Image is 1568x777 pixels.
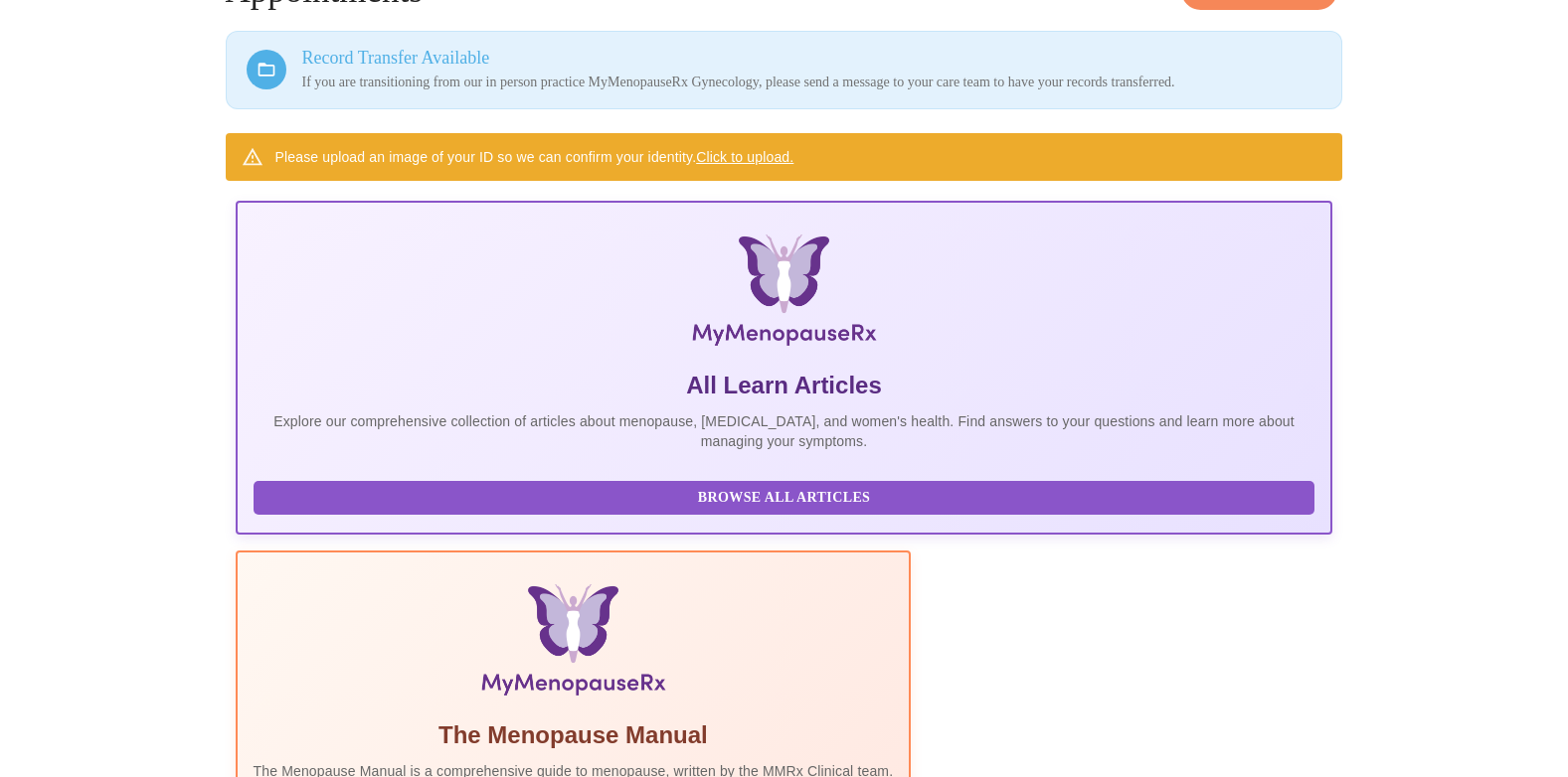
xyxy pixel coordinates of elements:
[254,370,1315,401] h5: All Learn Articles
[696,149,793,165] a: Click to upload.
[355,584,791,703] img: Menopause Manual
[254,481,1315,516] button: Browse All Articles
[273,486,1296,511] span: Browse All Articles
[275,139,794,175] div: Please upload an image of your ID so we can confirm your identity.
[254,719,894,751] h5: The Menopause Manual
[302,48,1322,69] h3: Record Transfer Available
[254,488,1320,505] a: Browse All Articles
[302,73,1322,92] p: If you are transitioning from our in person practice MyMenopauseRx Gynecology, please send a mess...
[254,411,1315,451] p: Explore our comprehensive collection of articles about menopause, [MEDICAL_DATA], and women's hea...
[418,234,1149,354] img: MyMenopauseRx Logo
